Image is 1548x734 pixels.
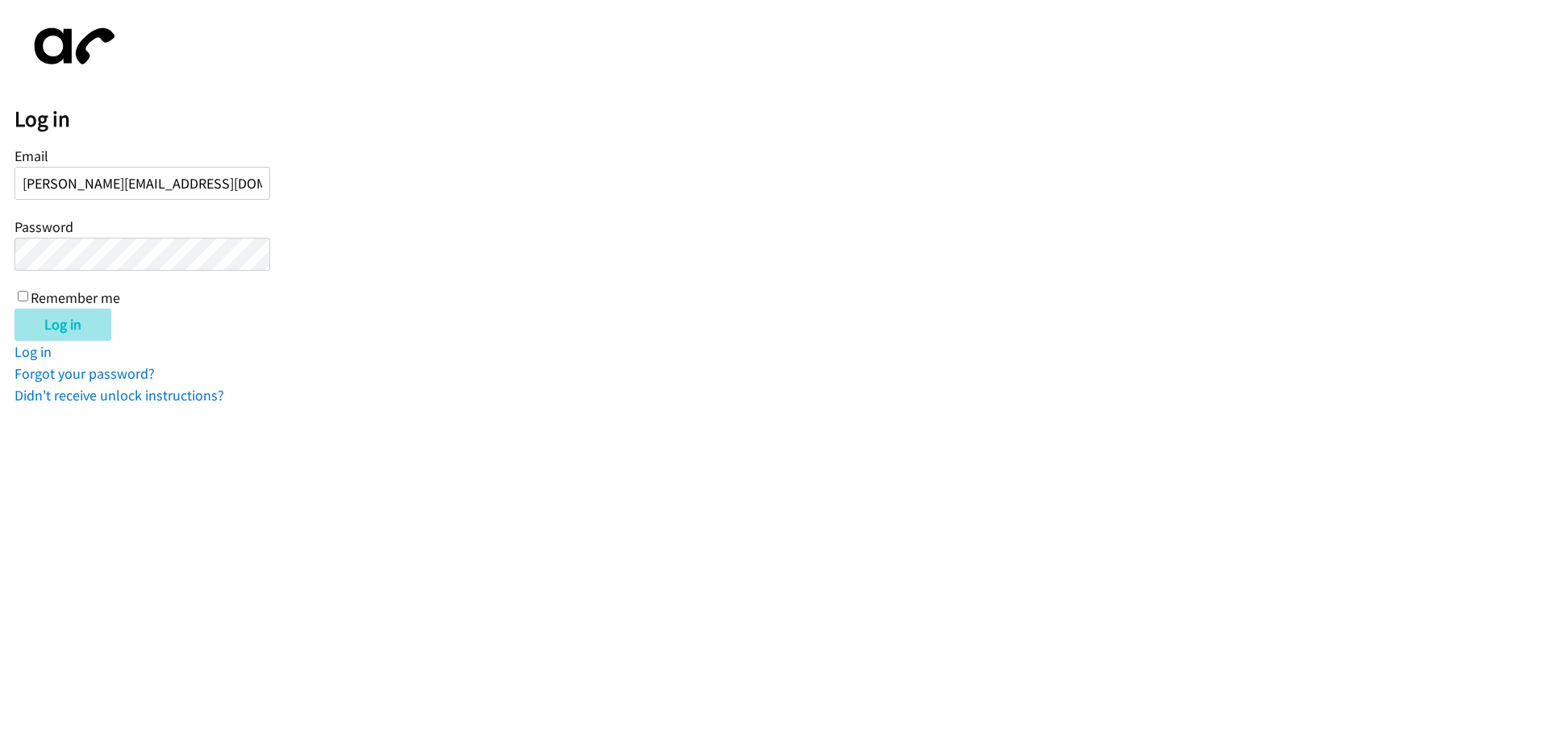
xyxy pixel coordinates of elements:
h2: Log in [15,106,1548,133]
a: Log in [15,342,52,361]
label: Password [15,218,73,236]
a: Forgot your password? [15,364,155,383]
img: aphone-8a226864a2ddd6a5e75d1ebefc011f4aa8f32683c2d82f3fb0802fe031f96514.svg [15,15,127,78]
a: Didn't receive unlock instructions? [15,386,224,404]
label: Email [15,147,48,165]
input: Log in [15,309,111,341]
label: Remember me [31,288,120,307]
